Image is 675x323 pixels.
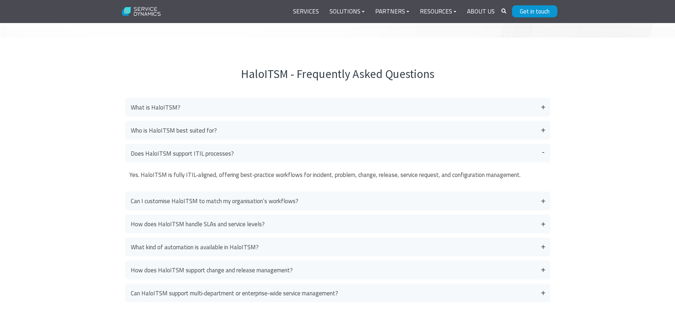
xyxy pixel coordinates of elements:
a: Who is HaloITSM best suited for? [125,121,550,140]
p: Yes. HaloITSM is fully ITIL‑aligned, offering best‑practice workflows for incident, problem, chan... [129,169,546,180]
div: Navigation Menu [288,3,500,20]
a: Can I customise HaloITSM to match my organisation’s workflows? [125,191,550,210]
a: Get in touch [512,5,557,17]
a: What kind of automation is available in HaloITSM? [125,238,550,256]
a: How does HaloITSM support change and release management? [125,261,550,279]
a: Does HaloITSM support ITIL processes? [125,144,550,163]
a: About Us [462,3,500,20]
a: Services [288,3,324,20]
h3: HaloITSM - Frequently Asked Questions [125,66,550,82]
a: Solutions [324,3,370,20]
a: What is HaloITSM? [125,98,550,117]
a: Can HaloITSM support multi‑department or enterprise‑wide service management? [125,284,550,302]
a: How does HaloITSM handle SLAs and service levels? [125,215,550,233]
img: Service Dynamics Logo - White [118,2,165,21]
a: Resources [415,3,462,20]
a: Partners [370,3,415,20]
